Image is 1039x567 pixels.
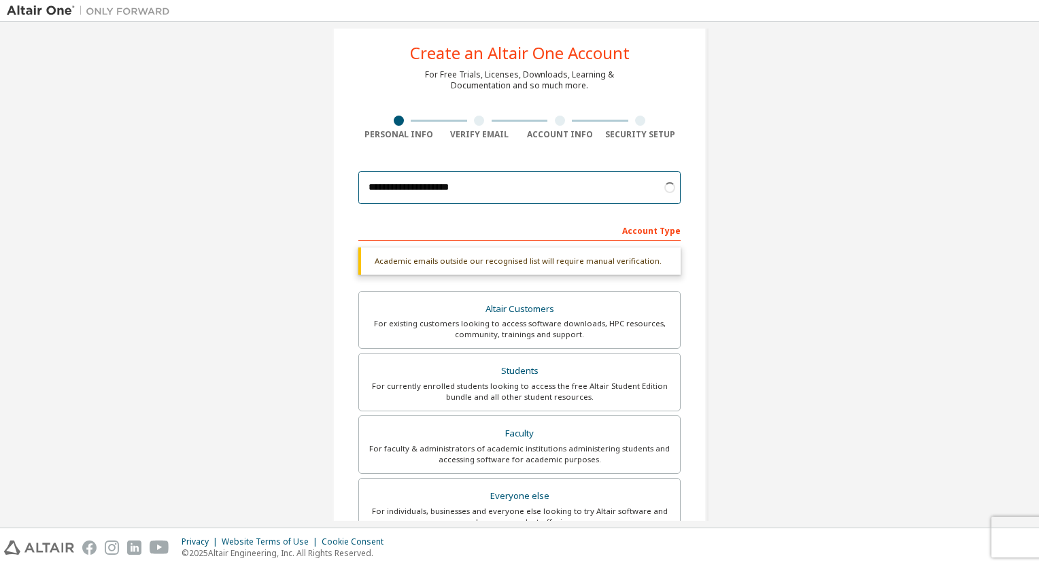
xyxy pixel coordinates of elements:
[182,536,222,547] div: Privacy
[600,129,681,140] div: Security Setup
[367,300,672,319] div: Altair Customers
[367,362,672,381] div: Students
[439,129,520,140] div: Verify Email
[182,547,392,559] p: © 2025 Altair Engineering, Inc. All Rights Reserved.
[367,381,672,402] div: For currently enrolled students looking to access the free Altair Student Edition bundle and all ...
[367,318,672,340] div: For existing customers looking to access software downloads, HPC resources, community, trainings ...
[367,506,672,528] div: For individuals, businesses and everyone else looking to try Altair software and explore our prod...
[222,536,322,547] div: Website Terms of Use
[358,129,439,140] div: Personal Info
[105,540,119,555] img: instagram.svg
[7,4,177,18] img: Altair One
[127,540,141,555] img: linkedin.svg
[519,129,600,140] div: Account Info
[322,536,392,547] div: Cookie Consent
[367,443,672,465] div: For faculty & administrators of academic institutions administering students and accessing softwa...
[4,540,74,555] img: altair_logo.svg
[410,45,630,61] div: Create an Altair One Account
[82,540,97,555] img: facebook.svg
[150,540,169,555] img: youtube.svg
[367,487,672,506] div: Everyone else
[425,69,614,91] div: For Free Trials, Licenses, Downloads, Learning & Documentation and so much more.
[358,247,681,275] div: Academic emails outside our recognised list will require manual verification.
[367,424,672,443] div: Faculty
[358,219,681,241] div: Account Type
